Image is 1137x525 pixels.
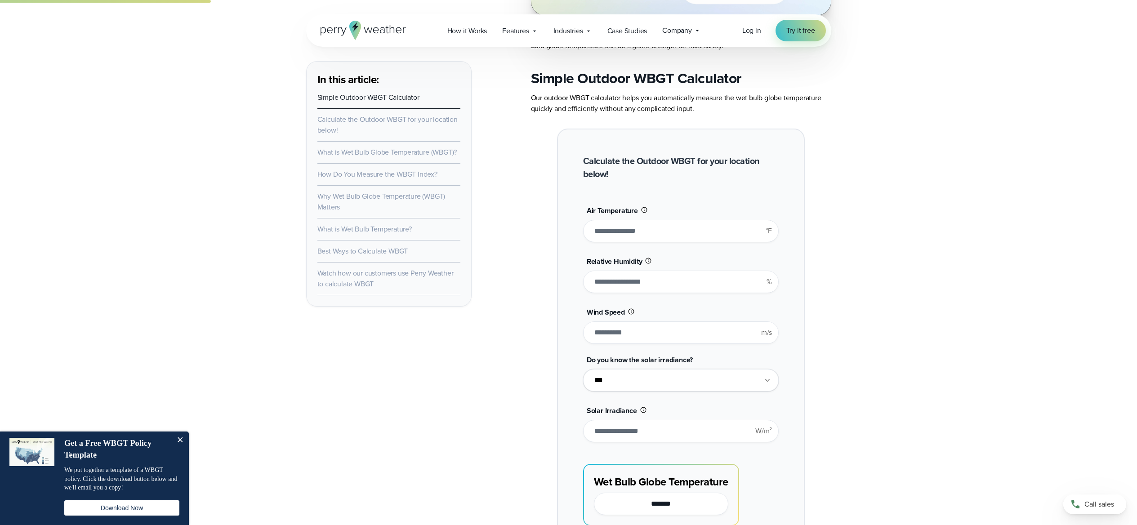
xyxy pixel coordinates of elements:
span: How it Works [447,26,487,36]
h3: In this article: [317,72,460,87]
a: Case Studies [600,22,655,40]
span: Wind Speed [587,307,625,317]
h4: Get a Free WBGT Policy Template [64,438,170,461]
span: Case Studies [607,26,647,36]
a: Why Wet Bulb Globe Temperature (WBGT) Matters [317,191,446,212]
span: Features [502,26,529,36]
span: Do you know the solar irradiance? [587,355,693,365]
span: Company [662,25,692,36]
a: Try it free [776,20,826,41]
a: What is Wet Bulb Temperature? [317,224,412,234]
a: Watch how our customers use Perry Weather to calculate WBGT [317,268,454,289]
a: Log in [742,25,761,36]
p: We put together a template of a WBGT policy. Click the download button below and we'll email you ... [64,466,179,492]
span: Industries [553,26,583,36]
a: How Do You Measure the WBGT Index? [317,169,437,179]
a: Simple Outdoor WBGT Calculator [317,92,419,102]
button: Close [171,432,189,449]
span: Try it free [786,25,815,36]
span: Call sales [1084,499,1114,510]
img: dialog featured image [9,438,54,466]
span: Solar Irradiance [587,405,637,416]
span: Air Temperature [587,205,638,216]
a: Call sales [1063,494,1126,514]
p: Our outdoor WBGT calculator helps you automatically measure the wet bulb globe temperature quickl... [531,93,831,114]
button: Download Now [64,500,179,516]
h2: Calculate the Outdoor WBGT for your location below! [583,155,779,181]
span: Relative Humidity [587,256,642,267]
a: What is Wet Bulb Globe Temperature (WBGT)? [317,147,457,157]
a: Calculate the Outdoor WBGT for your location below! [317,114,458,135]
h2: Simple Outdoor WBGT Calculator [531,69,831,87]
a: How it Works [440,22,495,40]
a: Best Ways to Calculate WBGT [317,246,408,256]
